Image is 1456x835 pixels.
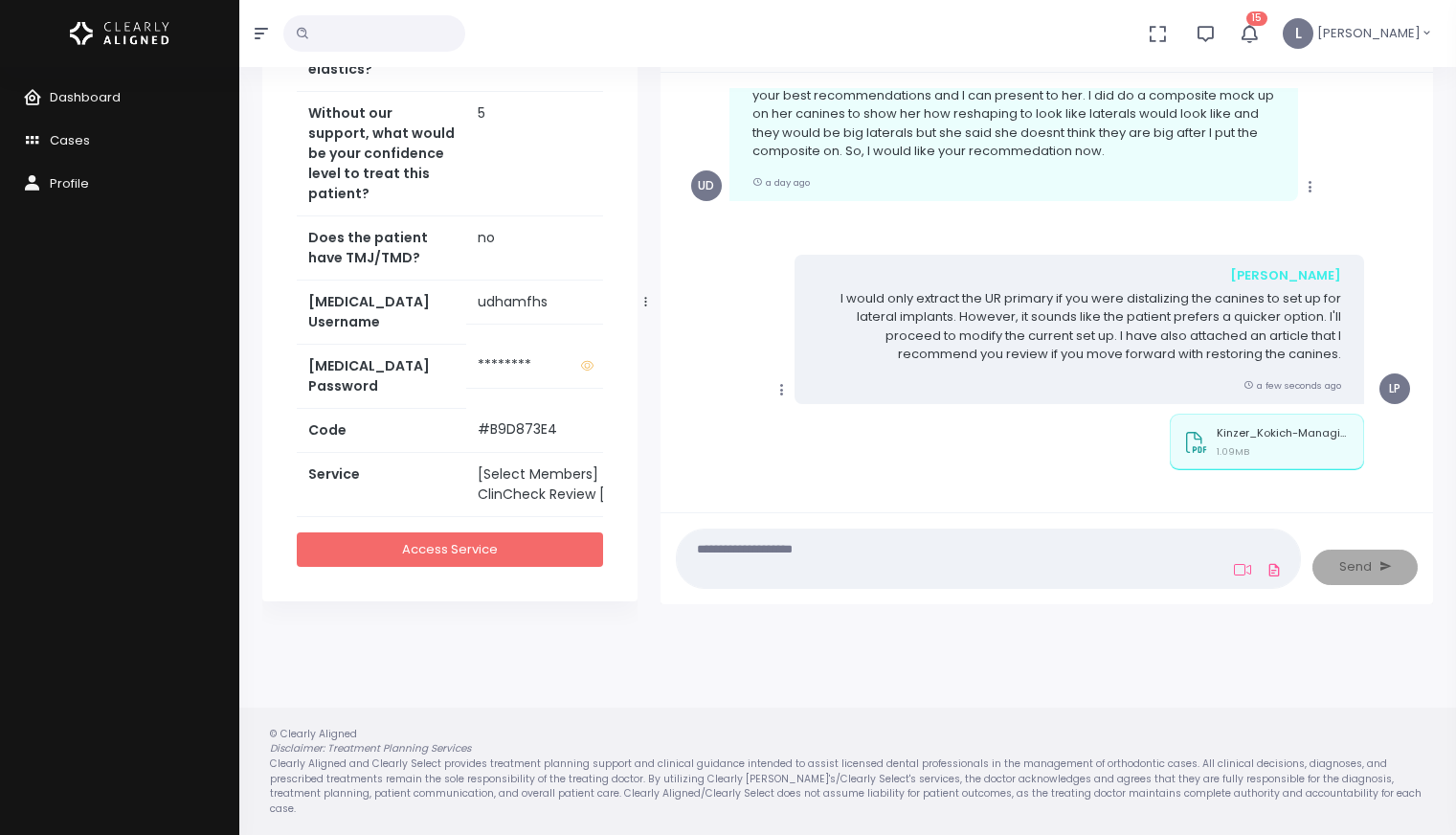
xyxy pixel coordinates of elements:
[50,174,89,192] span: Profile
[1263,553,1286,587] a: Add Files
[297,215,466,280] th: Does the patient have TMJ/TMD?
[1283,18,1313,49] span: L
[691,170,722,201] span: UD
[676,88,1418,494] div: scrollable content
[1243,379,1341,392] small: a few seconds ago
[297,532,603,568] a: Access Service
[1217,445,1249,458] small: 1.09MB
[818,266,1341,285] div: [PERSON_NAME]
[297,280,466,344] th: [MEDICAL_DATA] Username
[297,453,466,517] th: Service
[297,408,466,452] th: Code
[50,88,121,106] span: Dashboard
[1317,24,1421,43] span: [PERSON_NAME]
[70,13,169,54] img: Logo Horizontal
[466,408,640,452] td: #B9D873E4
[251,727,1445,817] div: © Clearly Aligned Clearly Aligned and Clearly Select provides treatment planning support and clin...
[50,131,90,149] span: Cases
[466,215,640,280] td: no
[466,91,640,215] td: 5
[478,464,629,505] div: [Select Members] ClinCheck Review [1]
[1230,562,1255,577] a: Add Loom Video
[1246,11,1267,26] span: 15
[752,176,810,189] small: a day ago
[1217,427,1351,440] p: Kinzer_Kokich-Managing_Congenitally_Missing_Lateral_[MEDICAL_DATA]_Part_I_Canine_Substitution.pdf
[297,91,466,215] th: Without our support, what would be your confidence level to treat this patient?
[297,344,466,408] th: [MEDICAL_DATA] Password
[270,741,471,756] em: Disclaimer: Treatment Planning Services
[818,289,1341,364] p: I would only extract the UR primary if you were distalizing the canines to set up for lateral imp...
[466,281,640,325] td: udhamfhs
[1379,373,1410,404] span: LP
